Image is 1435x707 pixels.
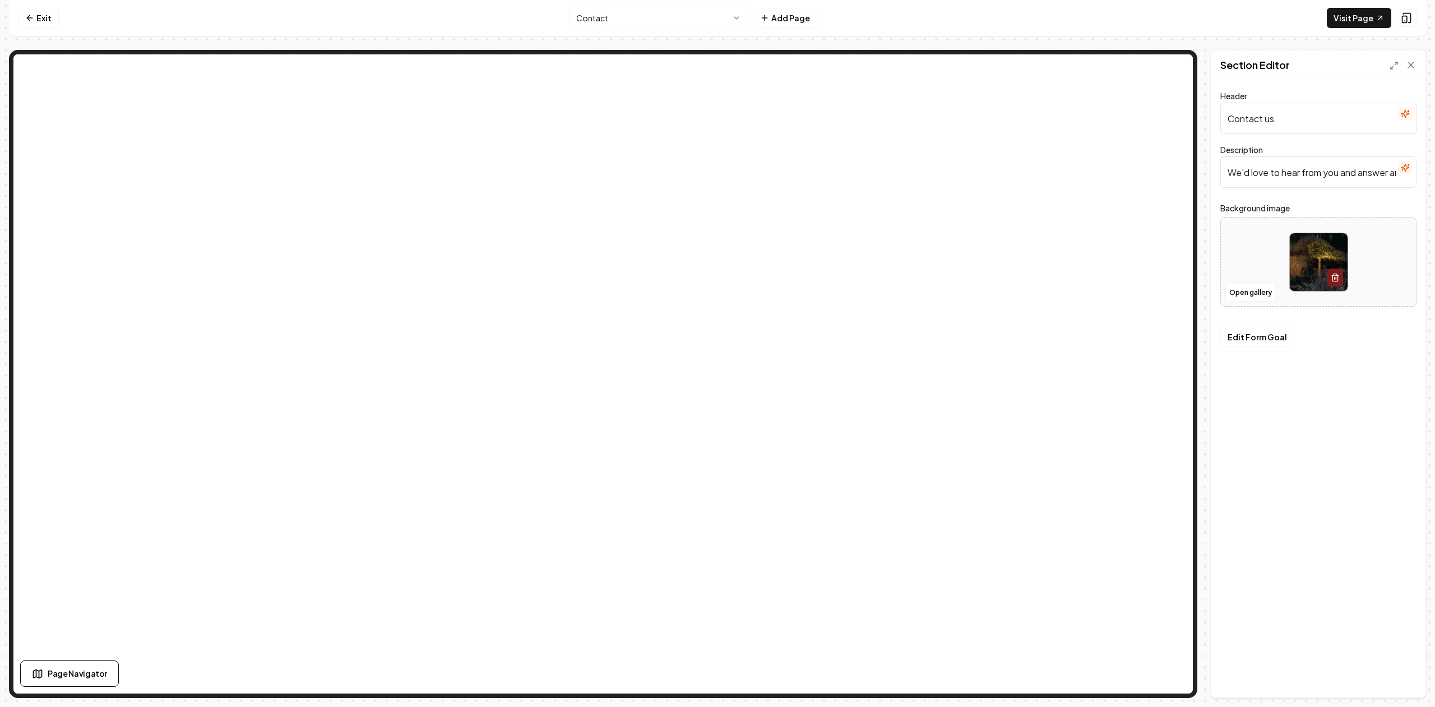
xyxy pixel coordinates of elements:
span: Page Navigator [48,668,107,680]
button: Edit Form Goal [1220,327,1294,347]
a: Edit Form Goal [1220,331,1294,343]
input: Header [1220,103,1417,134]
h2: Section Editor [1220,57,1290,73]
label: Description [1220,145,1263,155]
button: Open gallery [1225,284,1276,302]
a: Exit [18,8,59,28]
label: Header [1220,91,1247,101]
button: Page Navigator [20,660,119,687]
a: Visit Page [1327,8,1391,28]
label: Background image [1220,201,1417,215]
img: image [1290,233,1348,291]
input: Description [1220,156,1417,188]
button: Add Page [753,8,817,28]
